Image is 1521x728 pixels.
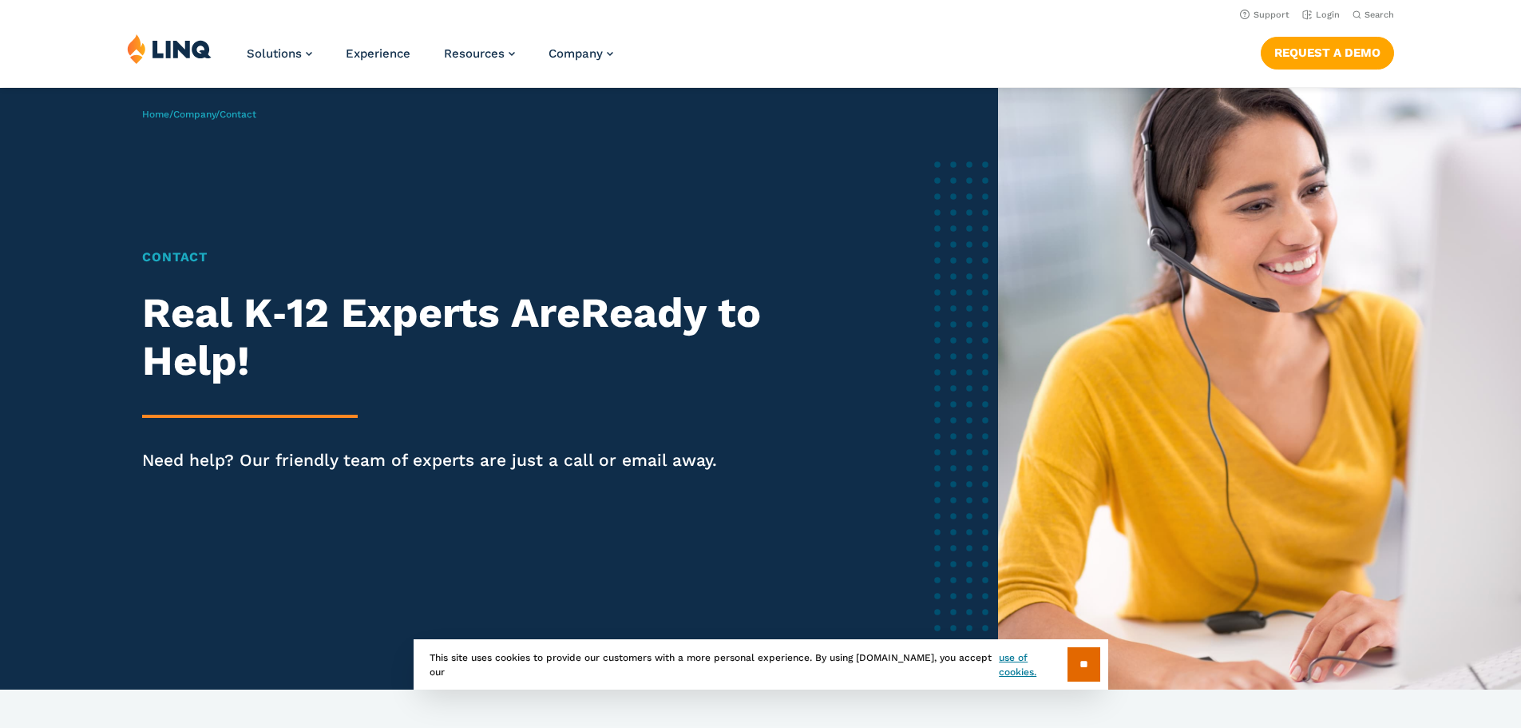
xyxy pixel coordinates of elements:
[142,288,760,385] strong: Ready to Help!
[1365,10,1394,20] span: Search
[1302,10,1340,20] a: Login
[142,448,816,472] p: Need help? Our friendly team of experts are just a call or email away.
[247,46,302,61] span: Solutions
[173,109,216,120] a: Company
[1261,37,1394,69] a: Request a Demo
[127,34,212,64] img: LINQ | K‑12 Software
[142,109,169,120] a: Home
[142,289,816,385] h2: Real K‑12 Experts Are
[998,88,1521,690] img: Female software representative
[220,109,256,120] span: Contact
[142,248,816,267] h1: Contact
[247,34,613,86] nav: Primary Navigation
[1261,34,1394,69] nav: Button Navigation
[999,650,1067,679] a: use of cookies.
[444,46,515,61] a: Resources
[247,46,312,61] a: Solutions
[549,46,603,61] span: Company
[346,46,410,61] a: Experience
[549,46,613,61] a: Company
[444,46,505,61] span: Resources
[1240,10,1289,20] a: Support
[414,639,1108,690] div: This site uses cookies to provide our customers with a more personal experience. By using [DOMAIN...
[1353,9,1394,21] button: Open Search Bar
[142,109,256,120] span: / /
